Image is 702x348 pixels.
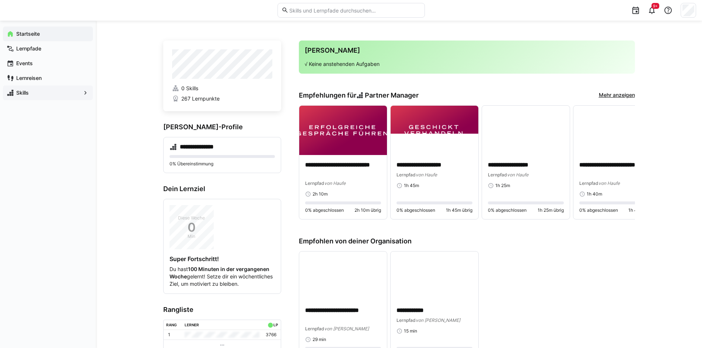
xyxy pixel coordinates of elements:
div: Lerner [185,323,199,327]
img: image [299,252,387,301]
span: 9+ [653,4,658,8]
span: von Haufe [598,180,620,186]
h3: Empfohlen von deiner Organisation [299,237,635,245]
span: 29 min [312,337,326,342]
p: 0% Übereinstimmung [170,161,275,167]
span: 1h 25m übrig [538,207,564,213]
span: 0% abgeschlossen [305,207,344,213]
h4: Super Fortschritt! [170,255,275,263]
span: 1h 25m [495,183,510,189]
span: von [PERSON_NAME] [416,317,460,323]
div: LP [273,323,278,327]
span: 0% abgeschlossen [397,207,435,213]
img: image [391,106,478,155]
span: 0 Skills [181,85,198,92]
p: Du hast gelernt! Setze dir ein wöchentliches Ziel, um motiviert zu bleiben. [170,266,275,288]
span: 267 Lernpunkte [181,95,220,102]
span: Lernpfad [579,180,598,186]
a: 0 Skills [172,85,272,92]
span: 1h 40m übrig [628,207,655,213]
h3: [PERSON_NAME]-Profile [163,123,281,131]
span: Lernpfad [397,172,416,177]
span: von [PERSON_NAME] [324,326,369,331]
span: 2h 10m übrig [355,207,381,213]
img: image [482,106,570,155]
span: 1h 45m übrig [446,207,472,213]
span: Partner Manager [365,91,419,99]
p: 3766 [266,332,276,338]
span: Lernpfad [488,172,507,177]
span: 15 min [404,328,417,334]
span: 0% abgeschlossen [579,207,618,213]
a: Mehr anzeigen [599,91,635,99]
span: von Haufe [416,172,437,177]
img: image [573,106,661,155]
h3: [PERSON_NAME] [305,46,629,55]
span: 1h 45m [404,183,419,189]
p: √ Keine anstehenden Aufgaben [305,60,629,68]
span: Lernpfad [397,317,416,323]
img: image [391,252,478,301]
span: 2h 10m [312,191,328,197]
span: Lernpfad [305,326,324,331]
h3: Dein Lernziel [163,185,281,193]
h3: Rangliste [163,306,281,314]
span: 0% abgeschlossen [488,207,527,213]
div: Rang [166,323,177,327]
span: von Haufe [507,172,528,177]
img: image [299,106,387,155]
span: 1h 40m [587,191,602,197]
h3: Empfehlungen für [299,91,419,99]
span: von Haufe [324,180,346,186]
p: 1 [168,332,170,338]
span: Lernpfad [305,180,324,186]
strong: 100 Minuten in der vergangenen Woche [170,266,269,280]
input: Skills und Lernpfade durchsuchen… [289,7,420,14]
